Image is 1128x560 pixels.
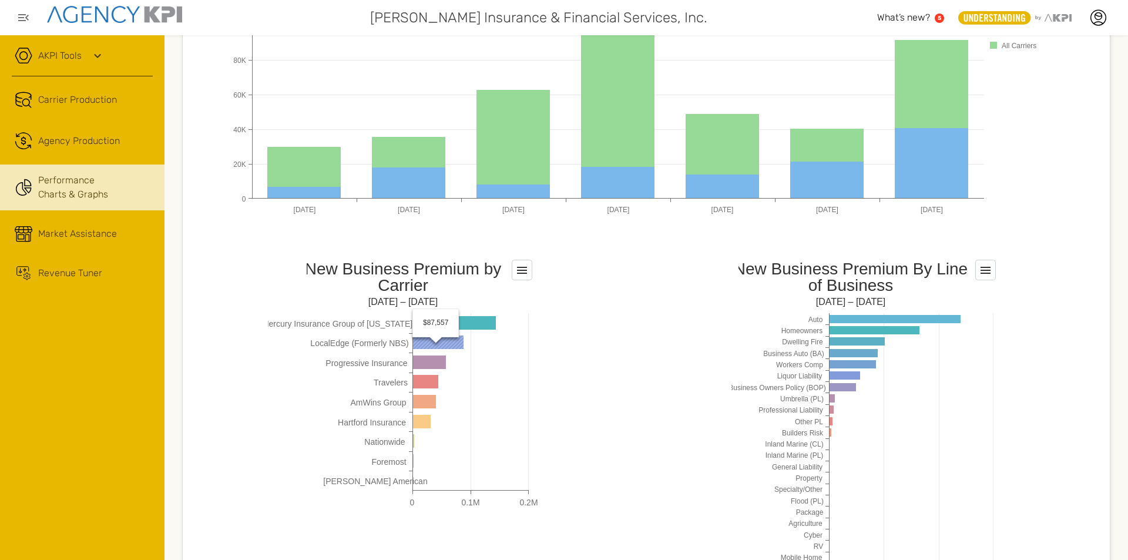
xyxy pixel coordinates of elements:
[338,418,406,427] text: Hartford Insurance
[795,508,823,517] text: Package
[370,7,707,28] span: [PERSON_NAME] Insurance & Financial Services, Inc.
[350,398,406,407] text: AmWins Group
[790,497,823,505] text: Flood (PL)
[763,350,824,358] text: Business Auto (BA)
[935,14,944,23] a: 5
[233,160,246,169] text: 20K
[233,91,246,99] text: 60K
[38,266,102,280] div: Revenue Tuner
[781,429,823,437] text: Builders Risk
[774,485,822,494] text: Specialty/Other
[877,12,930,23] span: What’s new?
[777,372,822,380] text: Liquor Liability
[325,358,408,368] text: Progressive Insurance
[711,206,734,214] text: [DATE]
[781,327,822,335] text: Homeowners
[409,498,414,507] text: 0
[815,297,885,307] text: [DATE] – [DATE]
[364,437,405,447] text: Nationwide
[780,395,823,403] text: Umbrella (PL)
[38,93,117,107] span: Carrier Production
[938,15,941,21] text: 5
[808,316,822,324] text: Auto
[47,6,182,23] img: agencykpi-logo-550x69-2d9e3fa8.png
[323,477,427,486] text: [PERSON_NAME] American
[813,542,822,551] text: RV
[607,206,630,214] text: [DATE]
[38,134,120,148] div: Agency Production
[758,406,822,414] text: Professional Liability
[1002,42,1036,50] text: All Carriers
[794,418,822,426] text: Other PL
[765,451,823,460] text: Inland Marine (PL)
[310,338,408,348] text: LocalEdge (Formerly NBS)
[921,206,943,214] text: [DATE]
[261,319,412,328] text: Mercury Insurance Group of [US_STATE]
[788,519,822,528] text: Agriculture
[398,206,420,214] text: [DATE]
[368,297,438,307] text: [DATE] – [DATE]
[816,206,838,214] text: [DATE]
[371,457,406,467] text: Foremost
[378,276,428,294] tspan: Carrier
[233,56,246,65] text: 80K
[233,126,246,134] text: 40K
[461,498,479,507] text: 0.1M
[728,384,825,392] text: Business Owners Policy (BOP)
[502,206,525,214] text: [DATE]
[765,440,823,448] text: Inland Marine (CL)
[374,378,408,387] text: Travelers
[304,260,501,278] tspan: New Business Premium by
[808,276,893,294] tspan: of Business
[38,227,117,241] div: Market Assistance
[38,49,82,63] a: AKPI Tools
[771,463,822,471] text: General Liability
[776,361,823,369] text: Workers Comp
[782,338,823,346] text: Dwelling Fire
[519,498,538,507] text: 0.2M
[803,531,822,539] text: Cyber
[733,260,967,278] tspan: New Business Premium By Line
[294,206,316,214] text: [DATE]
[242,195,246,203] text: 0
[795,474,822,482] text: Property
